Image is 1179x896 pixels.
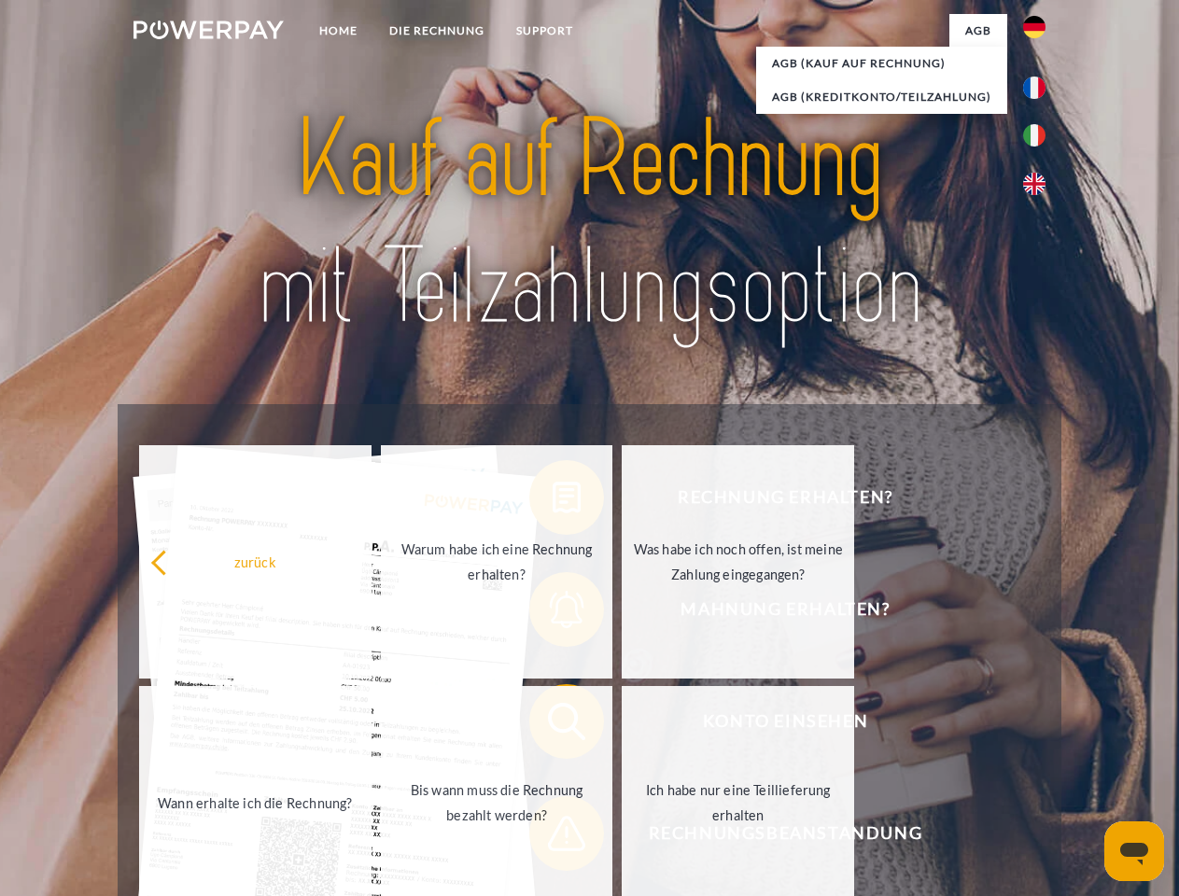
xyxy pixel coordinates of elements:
[622,445,854,679] a: Was habe ich noch offen, ist meine Zahlung eingegangen?
[303,14,373,48] a: Home
[949,14,1007,48] a: agb
[756,80,1007,114] a: AGB (Kreditkonto/Teilzahlung)
[133,21,284,39] img: logo-powerpay-white.svg
[1104,821,1164,881] iframe: Schaltfläche zum Öffnen des Messaging-Fensters
[1023,173,1046,195] img: en
[1023,16,1046,38] img: de
[1023,77,1046,99] img: fr
[392,537,602,587] div: Warum habe ich eine Rechnung erhalten?
[756,47,1007,80] a: AGB (Kauf auf Rechnung)
[500,14,589,48] a: SUPPORT
[633,537,843,587] div: Was habe ich noch offen, ist meine Zahlung eingegangen?
[178,90,1001,357] img: title-powerpay_de.svg
[150,790,360,815] div: Wann erhalte ich die Rechnung?
[1023,124,1046,147] img: it
[392,777,602,828] div: Bis wann muss die Rechnung bezahlt werden?
[373,14,500,48] a: DIE RECHNUNG
[633,777,843,828] div: Ich habe nur eine Teillieferung erhalten
[150,549,360,574] div: zurück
